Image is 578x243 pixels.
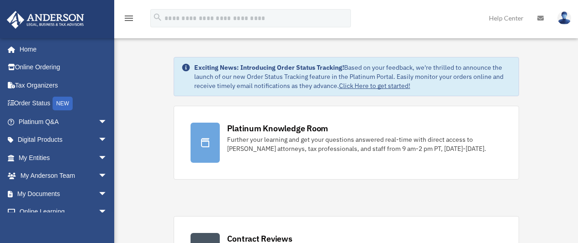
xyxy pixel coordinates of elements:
a: Tax Organizers [6,76,121,94]
span: arrow_drop_down [98,203,117,222]
i: search [153,12,163,22]
span: arrow_drop_down [98,131,117,150]
div: Further your learning and get your questions answered real-time with direct access to [PERSON_NAM... [227,135,502,153]
strong: Exciting News: Introducing Order Status Tracking! [194,63,344,72]
a: Platinum Knowledge Room Further your learning and get your questions answered real-time with dire... [174,106,519,180]
span: arrow_drop_down [98,149,117,167]
a: My Entitiesarrow_drop_down [6,149,121,167]
span: arrow_drop_down [98,185,117,203]
a: Home [6,40,117,58]
a: My Documentsarrow_drop_down [6,185,121,203]
img: Anderson Advisors Platinum Portal [4,11,87,29]
a: Order StatusNEW [6,94,121,113]
a: Platinum Q&Aarrow_drop_down [6,113,121,131]
span: arrow_drop_down [98,167,117,186]
div: Based on your feedback, we're thrilled to announce the launch of our new Order Status Tracking fe... [194,63,511,90]
a: Online Learningarrow_drop_down [6,203,121,221]
img: User Pic [557,11,571,25]
a: Digital Productsarrow_drop_down [6,131,121,149]
div: NEW [53,97,73,110]
a: menu [123,16,134,24]
a: Click Here to get started! [339,82,410,90]
span: arrow_drop_down [98,113,117,131]
div: Platinum Knowledge Room [227,123,329,134]
a: My Anderson Teamarrow_drop_down [6,167,121,185]
a: Online Ordering [6,58,121,77]
i: menu [123,13,134,24]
